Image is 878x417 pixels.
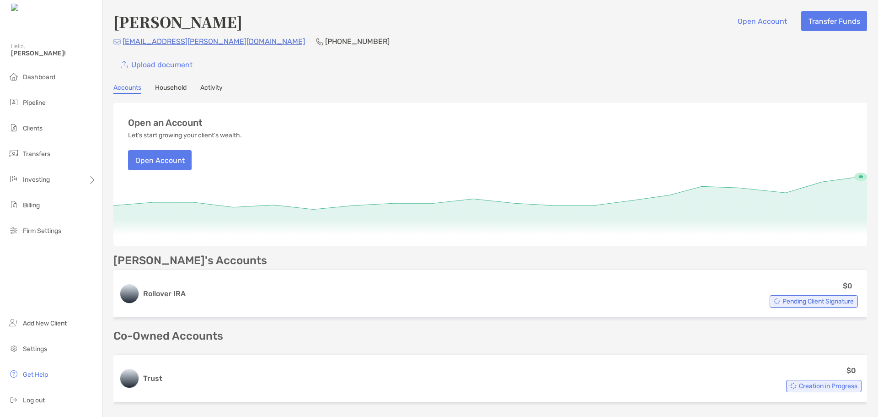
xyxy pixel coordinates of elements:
[774,298,780,304] img: Account Status icon
[8,97,19,108] img: pipeline icon
[143,288,680,299] h3: Rollover IRA
[801,11,867,31] button: Transfer Funds
[120,285,139,303] img: logo account
[143,373,162,384] h3: Trust
[8,199,19,210] img: billing icon
[316,38,323,45] img: Phone Icon
[23,73,55,81] span: Dashboard
[128,118,203,128] h3: Open an Account
[8,71,19,82] img: dashboard icon
[846,365,856,376] p: $0
[113,84,141,94] a: Accounts
[23,320,67,327] span: Add New Client
[113,39,121,44] img: Email Icon
[23,125,43,132] span: Clients
[23,99,46,107] span: Pipeline
[200,84,223,94] a: Activity
[11,4,50,12] img: Zoe Logo
[790,383,797,389] img: Account Status icon
[128,150,192,170] button: Open Account
[11,49,96,57] span: [PERSON_NAME]!
[113,11,242,32] h4: [PERSON_NAME]
[23,201,40,209] span: Billing
[843,280,852,292] p: $0
[23,371,48,379] span: Get Help
[8,343,19,354] img: settings icon
[730,11,794,31] button: Open Account
[155,84,187,94] a: Household
[782,299,854,304] span: Pending Client Signature
[123,36,305,47] p: [EMAIL_ADDRESS][PERSON_NAME][DOMAIN_NAME]
[799,384,857,389] span: Creation in Progress
[113,255,267,266] p: [PERSON_NAME]'s Accounts
[120,369,139,388] img: logo account
[8,394,19,405] img: logout icon
[8,368,19,379] img: get-help icon
[128,132,242,139] p: Let's start growing your client's wealth.
[8,122,19,133] img: clients icon
[23,345,47,353] span: Settings
[113,54,199,75] a: Upload document
[23,150,50,158] span: Transfers
[325,36,390,47] p: [PHONE_NUMBER]
[8,225,19,236] img: firm-settings icon
[8,317,19,328] img: add_new_client icon
[23,396,45,404] span: Log out
[121,61,128,69] img: button icon
[8,173,19,184] img: investing icon
[113,330,867,342] p: Co-Owned Accounts
[8,148,19,159] img: transfers icon
[23,176,50,184] span: Investing
[23,227,61,235] span: Firm Settings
